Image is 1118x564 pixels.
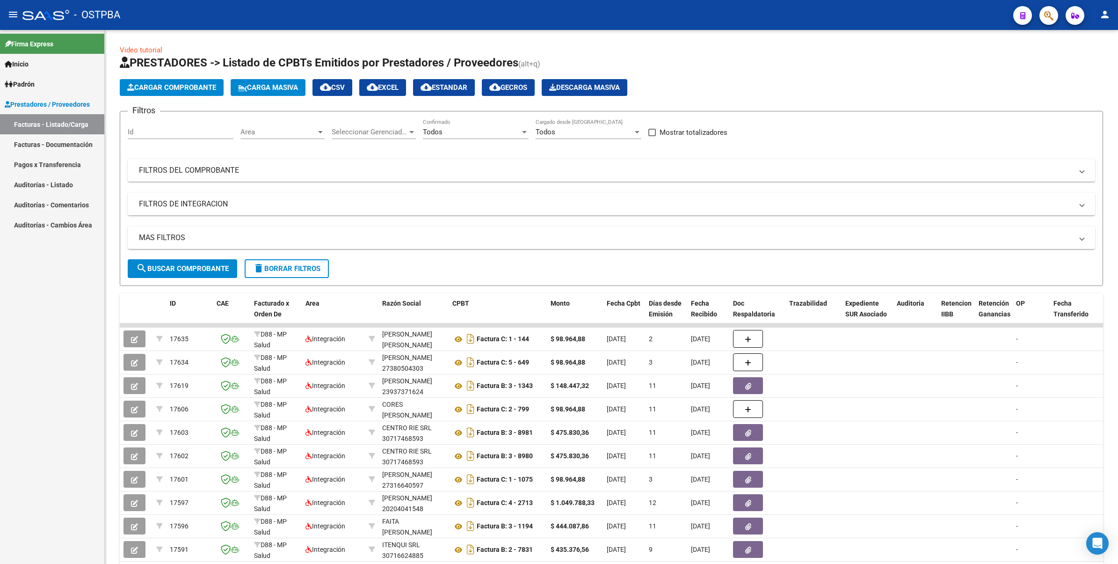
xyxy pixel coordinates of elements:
span: PRESTADORES -> Listado de CPBTs Emitidos por Prestadores / Proveedores [120,56,518,69]
span: [DATE] [607,499,626,506]
mat-panel-title: FILTROS DE INTEGRACION [139,199,1073,209]
span: Seleccionar Gerenciador [332,128,407,136]
datatable-header-cell: Monto [547,293,603,335]
span: Todos [423,128,443,136]
strong: $ 98.964,88 [551,476,585,483]
mat-panel-title: MAS FILTROS [139,233,1073,243]
span: [DATE] [691,382,710,389]
strong: Factura B: 3 - 1343 [477,382,533,390]
span: 17591 [170,546,189,553]
span: 11 [649,522,656,530]
mat-icon: menu [7,9,19,20]
span: Area [305,300,319,307]
div: 20371430823 [382,329,445,349]
div: 30717468593 [382,446,445,466]
strong: Factura C: 2 - 799 [477,406,529,413]
span: Borrar Filtros [253,264,320,273]
button: Buscar Comprobante [128,259,237,278]
span: - [1016,405,1018,413]
datatable-header-cell: Doc Respaldatoria [729,293,785,335]
div: CORES [PERSON_NAME] [382,399,445,421]
span: Integración [305,476,345,483]
span: [DATE] [691,499,710,506]
span: [DATE] [607,429,626,436]
mat-icon: person [1099,9,1111,20]
a: Video tutorial [120,46,162,54]
button: CSV [312,79,352,96]
span: 17602 [170,452,189,460]
button: EXCEL [359,79,406,96]
span: - [1016,546,1018,553]
div: [PERSON_NAME] [382,493,432,504]
span: Doc Respaldatoria [733,300,775,318]
span: Gecros [489,83,527,92]
div: CENTRO RIE SRL [382,446,432,457]
span: D88 - MP Salud [254,471,287,489]
span: Mostrar totalizadores [660,127,727,138]
span: - OSTPBA [74,5,120,25]
i: Descargar documento [465,542,477,557]
mat-expansion-panel-header: FILTROS DEL COMPROBANTE [128,159,1095,182]
i: Descargar documento [465,331,477,346]
span: Integración [305,359,345,366]
span: - [1016,452,1018,460]
span: Integración [305,522,345,530]
datatable-header-cell: CAE [213,293,250,335]
span: D88 - MP Salud [254,447,287,466]
strong: Factura B: 3 - 8980 [477,453,533,460]
span: CPBT [452,300,469,307]
span: Fecha Recibido [691,300,717,318]
span: (alt+q) [518,59,540,68]
span: Auditoria [897,300,924,307]
span: 17606 [170,405,189,413]
datatable-header-cell: Razón Social [378,293,449,335]
span: [DATE] [691,429,710,436]
mat-icon: cloud_download [367,81,378,93]
datatable-header-cell: Area [302,293,365,335]
span: [DATE] [607,546,626,553]
span: Padrón [5,79,35,89]
span: [DATE] [607,452,626,460]
span: Firma Express [5,39,53,49]
datatable-header-cell: Fecha Transferido [1050,293,1101,335]
div: 27367542263 [382,399,445,419]
span: EXCEL [367,83,399,92]
mat-expansion-panel-header: FILTROS DE INTEGRACION [128,193,1095,215]
span: [DATE] [607,476,626,483]
span: Integración [305,546,345,553]
span: [DATE] [691,476,710,483]
button: Gecros [482,79,535,96]
span: [DATE] [691,405,710,413]
strong: Factura C: 1 - 1075 [477,476,533,483]
strong: $ 475.830,36 [551,429,589,436]
span: Trazabilidad [789,300,827,307]
span: 17601 [170,476,189,483]
span: [DATE] [691,452,710,460]
datatable-header-cell: Fecha Recibido [687,293,729,335]
span: [DATE] [607,382,626,389]
span: - [1016,429,1018,436]
div: FAITA [PERSON_NAME] [382,516,445,538]
span: [DATE] [691,335,710,343]
strong: $ 435.376,56 [551,546,589,553]
span: D88 - MP Salud [254,518,287,536]
mat-icon: delete [253,263,264,274]
i: Descargar documento [465,495,477,510]
i: Descargar documento [465,402,477,417]
span: OP [1016,300,1025,307]
div: [PERSON_NAME] [PERSON_NAME] [382,329,445,351]
div: 27316640597 [382,469,445,489]
i: Descargar documento [465,355,477,370]
span: 11 [649,452,656,460]
h3: Filtros [128,104,160,117]
span: Integración [305,452,345,460]
span: D88 - MP Salud [254,330,287,349]
span: [DATE] [607,335,626,343]
span: Prestadores / Proveedores [5,99,90,110]
span: D88 - MP Salud [254,424,287,442]
mat-expansion-panel-header: MAS FILTROS [128,227,1095,249]
span: Area [240,128,316,136]
span: 17634 [170,359,189,366]
span: CAE [217,300,229,307]
datatable-header-cell: ID [166,293,213,335]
